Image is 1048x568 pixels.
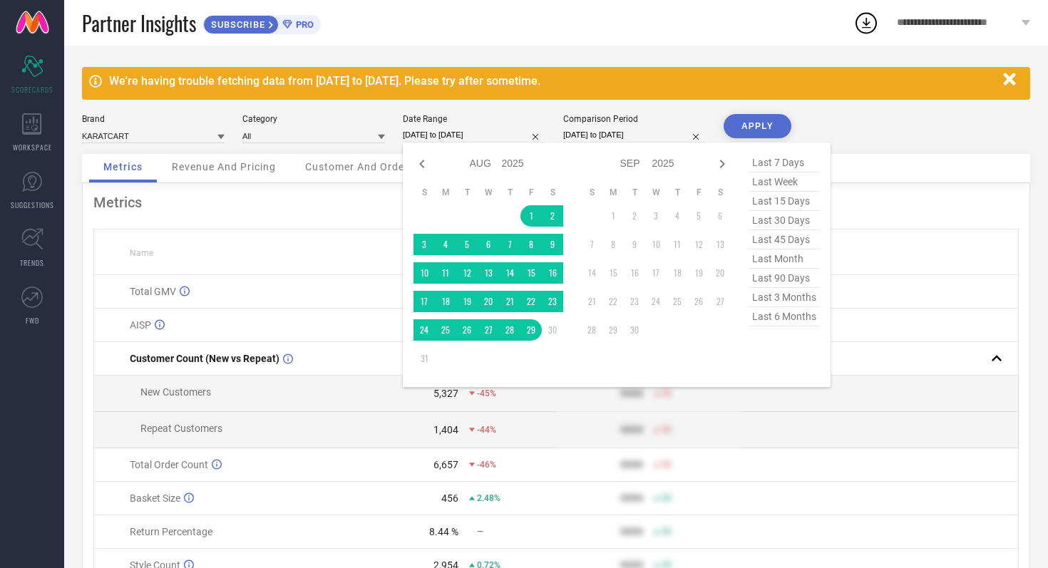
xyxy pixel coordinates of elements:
[413,234,435,255] td: Sun Aug 03 2025
[477,493,500,503] span: 2.48%
[456,187,478,198] th: Tuesday
[620,492,643,504] div: 9999
[435,291,456,312] td: Mon Aug 18 2025
[645,262,667,284] td: Wed Sep 17 2025
[749,249,820,269] span: last month
[662,425,672,435] span: 50
[542,319,563,341] td: Sat Aug 30 2025
[581,187,602,198] th: Sunday
[542,234,563,255] td: Sat Aug 09 2025
[602,187,624,198] th: Monday
[714,155,731,172] div: Next month
[499,187,520,198] th: Thursday
[456,234,478,255] td: Tue Aug 05 2025
[499,234,520,255] td: Thu Aug 07 2025
[499,262,520,284] td: Thu Aug 14 2025
[662,460,672,470] span: 50
[478,234,499,255] td: Wed Aug 06 2025
[667,234,688,255] td: Thu Sep 11 2025
[645,187,667,198] th: Wednesday
[413,155,431,172] div: Previous month
[667,187,688,198] th: Thursday
[433,388,458,399] div: 5,327
[853,10,879,36] div: Open download list
[477,425,496,435] span: -44%
[749,211,820,230] span: last 30 days
[433,424,458,435] div: 1,404
[456,319,478,341] td: Tue Aug 26 2025
[662,493,672,503] span: 50
[542,205,563,227] td: Sat Aug 02 2025
[520,234,542,255] td: Fri Aug 08 2025
[413,291,435,312] td: Sun Aug 17 2025
[724,114,791,138] button: APPLY
[688,291,709,312] td: Fri Sep 26 2025
[624,187,645,198] th: Tuesday
[103,161,143,172] span: Metrics
[662,388,672,398] span: 50
[749,192,820,211] span: last 15 days
[130,492,180,504] span: Basket Size
[624,291,645,312] td: Tue Sep 23 2025
[662,527,672,537] span: 50
[749,172,820,192] span: last week
[581,319,602,341] td: Sun Sep 28 2025
[709,262,731,284] td: Sat Sep 20 2025
[478,291,499,312] td: Wed Aug 20 2025
[645,234,667,255] td: Wed Sep 10 2025
[456,291,478,312] td: Tue Aug 19 2025
[26,315,39,326] span: FWD
[667,262,688,284] td: Thu Sep 18 2025
[749,230,820,249] span: last 45 days
[478,262,499,284] td: Wed Aug 13 2025
[82,9,196,38] span: Partner Insights
[413,319,435,341] td: Sun Aug 24 2025
[130,526,212,537] span: Return Percentage
[520,319,542,341] td: Fri Aug 29 2025
[645,205,667,227] td: Wed Sep 03 2025
[109,74,996,88] div: We're having trouble fetching data from [DATE] to [DATE]. Please try after sometime.
[456,262,478,284] td: Tue Aug 12 2025
[581,262,602,284] td: Sun Sep 14 2025
[172,161,276,172] span: Revenue And Pricing
[130,286,176,297] span: Total GMV
[709,187,731,198] th: Saturday
[688,234,709,255] td: Fri Sep 12 2025
[20,257,44,268] span: TRENDS
[520,291,542,312] td: Fri Aug 22 2025
[435,319,456,341] td: Mon Aug 25 2025
[433,459,458,470] div: 6,657
[620,388,643,399] div: 9999
[130,319,151,331] span: AISP
[542,291,563,312] td: Sat Aug 23 2025
[429,526,458,537] div: 8.44 %
[441,492,458,504] div: 456
[749,288,820,307] span: last 3 months
[413,348,435,369] td: Sun Aug 31 2025
[403,128,545,143] input: Select date range
[11,200,54,210] span: SUGGESTIONS
[520,262,542,284] td: Fri Aug 15 2025
[292,19,314,30] span: PRO
[620,424,643,435] div: 9999
[477,527,483,537] span: —
[602,205,624,227] td: Mon Sep 01 2025
[93,194,1019,211] div: Metrics
[13,142,52,153] span: WORKSPACE
[624,234,645,255] td: Tue Sep 09 2025
[477,460,496,470] span: -46%
[645,291,667,312] td: Wed Sep 24 2025
[581,234,602,255] td: Sun Sep 07 2025
[82,114,225,124] div: Brand
[688,262,709,284] td: Fri Sep 19 2025
[581,291,602,312] td: Sun Sep 21 2025
[688,187,709,198] th: Friday
[620,526,643,537] div: 9999
[542,187,563,198] th: Saturday
[305,161,414,172] span: Customer And Orders
[520,187,542,198] th: Friday
[435,234,456,255] td: Mon Aug 04 2025
[499,291,520,312] td: Thu Aug 21 2025
[749,153,820,172] span: last 7 days
[709,234,731,255] td: Sat Sep 13 2025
